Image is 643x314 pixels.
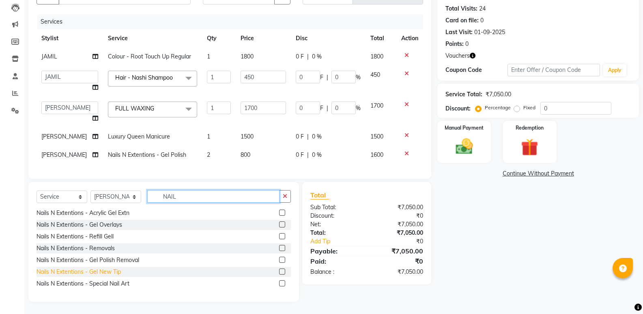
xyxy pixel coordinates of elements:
[154,105,158,112] a: x
[37,29,103,48] th: Stylist
[445,90,482,99] div: Service Total:
[304,220,367,229] div: Net:
[370,53,383,60] span: 1800
[465,40,469,48] div: 0
[41,151,87,158] span: [PERSON_NAME]
[327,104,328,113] span: |
[108,53,191,60] span: Colour - Root Touch Up Regular
[304,237,377,246] a: Add Tip
[312,132,322,141] span: 0 %
[241,133,254,140] span: 1500
[37,268,121,276] div: Nails N Extentions - Gel New Tip
[356,73,361,82] span: %
[296,52,304,61] span: 0 F
[115,105,154,112] span: FULL WAXING
[370,102,383,109] span: 1700
[307,52,309,61] span: |
[304,268,367,276] div: Balance :
[304,212,367,220] div: Discount:
[320,104,323,113] span: F
[474,28,505,37] div: 01-09-2025
[327,73,328,82] span: |
[377,237,429,246] div: ₹0
[320,73,323,82] span: F
[312,151,322,159] span: 0 %
[366,29,397,48] th: Total
[236,29,291,48] th: Price
[304,203,367,212] div: Sub Total:
[108,151,186,158] span: Nails N Extentions - Gel Polish
[367,203,429,212] div: ₹7,050.00
[296,151,304,159] span: 0 F
[445,104,471,113] div: Discount:
[296,132,304,141] span: 0 F
[108,133,170,140] span: Luxury Queen Manicure
[41,133,87,140] span: [PERSON_NAME]
[445,28,473,37] div: Last Visit:
[241,53,254,60] span: 1800
[445,52,470,60] span: Vouchers
[37,244,115,253] div: Nails N Extentions - Removals
[241,151,250,158] span: 800
[307,132,309,141] span: |
[370,133,383,140] span: 1500
[207,133,210,140] span: 1
[439,169,637,178] a: Continue Without Payment
[207,151,210,158] span: 2
[445,4,477,13] div: Total Visits:
[173,74,176,81] a: x
[445,16,479,25] div: Card on file:
[367,212,429,220] div: ₹0
[367,246,429,256] div: ₹7,050.00
[37,14,429,29] div: Services
[367,229,429,237] div: ₹7,050.00
[312,52,322,61] span: 0 %
[291,29,366,48] th: Disc
[207,53,210,60] span: 1
[115,74,173,81] span: Hair - Nashi Shampoo
[307,151,309,159] span: |
[147,190,280,203] input: Search or Scan
[370,151,383,158] span: 1600
[37,221,122,229] div: Nails N Extentions - Gel Overlays
[445,66,507,74] div: Coupon Code
[202,29,236,48] th: Qty
[480,16,484,25] div: 0
[304,256,367,266] div: Paid:
[445,40,464,48] div: Points:
[485,104,511,111] label: Percentage
[479,4,486,13] div: 24
[37,279,129,288] div: Nails N Extentions - Special Nail Art
[356,104,361,113] span: %
[445,124,484,132] label: Manual Payment
[370,71,380,78] span: 450
[396,29,423,48] th: Action
[603,64,626,76] button: Apply
[367,220,429,229] div: ₹7,050.00
[450,136,478,156] img: _cash.svg
[304,246,367,256] div: Payable:
[103,29,202,48] th: Service
[516,136,544,158] img: _gift.svg
[367,268,429,276] div: ₹7,050.00
[523,104,535,111] label: Fixed
[310,191,329,199] span: Total
[304,229,367,237] div: Total:
[37,256,139,264] div: Nails N Extentions - Gel Polish Removal
[367,256,429,266] div: ₹0
[486,90,511,99] div: ₹7,050.00
[37,209,129,217] div: Nails N Extentions - Acrylic Gel Extn
[508,64,600,76] input: Enter Offer / Coupon Code
[37,232,114,241] div: Nails N Extentions - Refill Gell
[516,124,544,132] label: Redemption
[41,53,57,60] span: JAMIL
